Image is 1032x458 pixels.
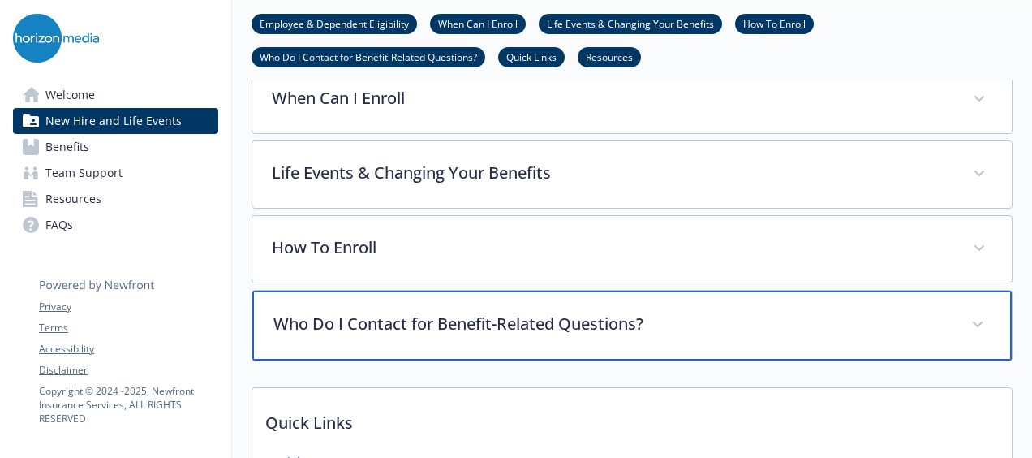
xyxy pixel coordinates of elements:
[252,291,1012,361] div: Who Do I Contact for Benefit-Related Questions?
[735,15,814,31] a: How To Enroll
[272,86,953,110] p: When Can I Enroll
[13,82,218,108] a: Welcome
[252,67,1012,133] div: When Can I Enroll
[498,49,565,64] a: Quick Links
[252,216,1012,283] div: How To Enroll
[45,108,182,134] span: New Hire and Life Events
[45,212,73,238] span: FAQs
[272,235,953,260] p: How To Enroll
[13,108,218,134] a: New Hire and Life Events
[578,49,641,64] a: Resources
[39,363,217,378] a: Disclaimer
[539,15,722,31] a: Life Events & Changing Your Benefits
[13,134,218,160] a: Benefits
[13,160,218,186] a: Team Support
[252,388,1012,448] p: Quick Links
[45,82,95,108] span: Welcome
[45,134,89,160] span: Benefits
[252,15,417,31] a: Employee & Dependent Eligibility
[45,186,101,212] span: Resources
[45,160,123,186] span: Team Support
[39,300,217,314] a: Privacy
[272,161,953,185] p: Life Events & Changing Your Benefits
[252,49,485,64] a: Who Do I Contact for Benefit-Related Questions?
[13,212,218,238] a: FAQs
[273,312,952,336] p: Who Do I Contact for Benefit-Related Questions?
[430,15,526,31] a: When Can I Enroll
[252,141,1012,208] div: Life Events & Changing Your Benefits
[13,186,218,212] a: Resources
[39,321,217,335] a: Terms
[39,384,217,426] p: Copyright © 2024 - 2025 , Newfront Insurance Services, ALL RIGHTS RESERVED
[39,342,217,356] a: Accessibility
